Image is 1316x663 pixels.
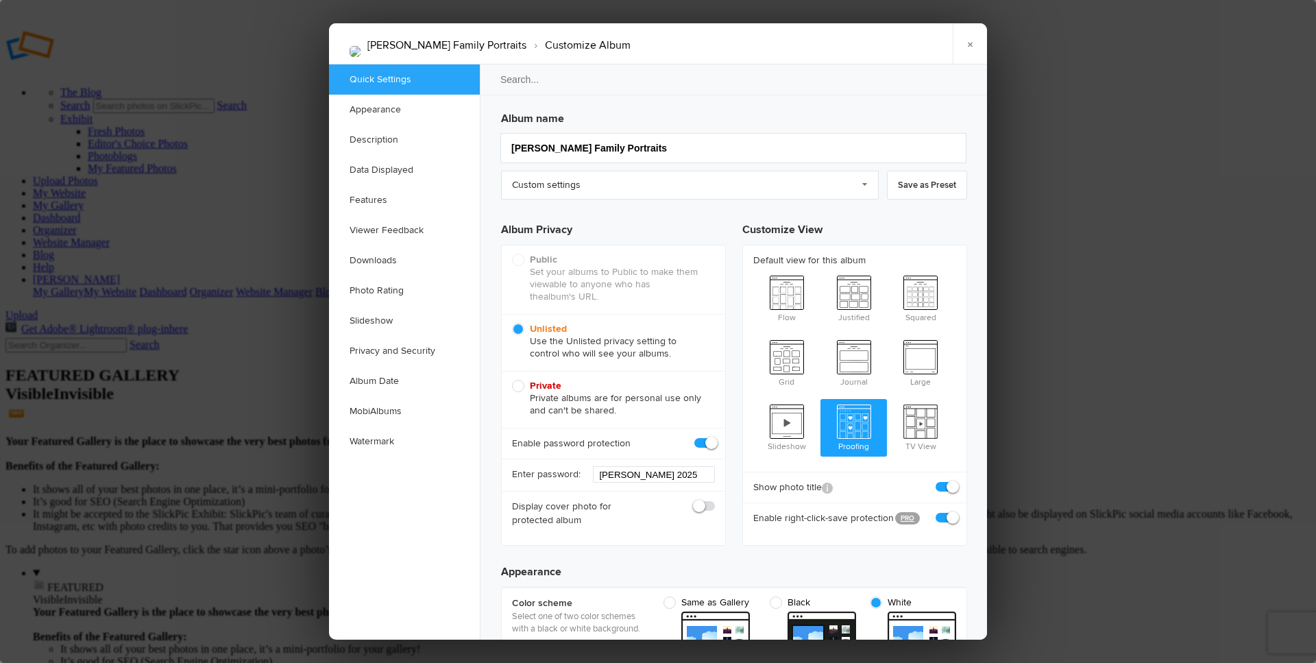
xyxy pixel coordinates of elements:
li: Customize Album [526,34,631,57]
span: Large [887,335,954,389]
span: Use the Unlisted privacy setting to control who will see your albums. [512,323,708,360]
a: Viewer Feedback [329,215,480,245]
span: Private albums are for personal use only and can't be shared. [512,380,708,417]
h3: Album name [501,105,967,127]
a: Photo Rating [329,276,480,306]
a: × [953,23,987,64]
b: Private [530,380,561,391]
span: TV View [887,399,954,454]
h3: Appearance [501,553,967,580]
p: [PERSON_NAME] Family Portraits - [DATE] [11,8,454,25]
a: Description [329,125,480,155]
a: Downloads [329,245,480,276]
b: Unlisted [530,323,567,335]
a: Quick Settings [329,64,480,95]
b: Enable right-click-save protection [753,511,885,525]
a: Appearance [329,95,480,125]
p: Select one of two color schemes with a black or white background. [512,610,649,635]
a: Slideshow [329,306,480,336]
a: Privacy and Security [329,336,480,366]
span: Flow [753,270,820,325]
span: Same as Gallery [663,596,749,609]
span: Black [770,596,849,609]
input: Search... [479,64,989,95]
b: Enable password protection [512,437,631,450]
a: Custom settings [501,171,879,200]
li: [PERSON_NAME] Family Portraits [367,34,526,57]
b: Default view for this album [753,254,956,267]
a: MobiAlbums [329,396,480,426]
b: Show photo title [753,481,833,494]
b: Enter password: [512,468,581,481]
a: Features [329,185,480,215]
span: Slideshow [753,399,820,454]
a: Watermark [329,426,480,457]
span: Justified [820,270,888,325]
span: Journal [820,335,888,389]
b: Color scheme [512,596,649,610]
h3: Album Privacy [501,210,726,245]
div: Can't set this sub-album as “Public” when the parent album is not “Public” [502,245,725,314]
b: Display cover photo for protected album [512,500,644,527]
span: Proofing [820,399,888,454]
span: White [870,596,949,609]
a: Data Displayed [329,155,480,185]
span: Grid [753,335,820,389]
a: PRO [895,512,920,525]
span: Squared [887,270,954,325]
img: DeLoera_Family_Sep_2025-18.jpg [350,46,361,57]
h3: Customize View [742,210,967,245]
a: Album Date [329,366,480,396]
a: Save as Preset [887,171,967,200]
